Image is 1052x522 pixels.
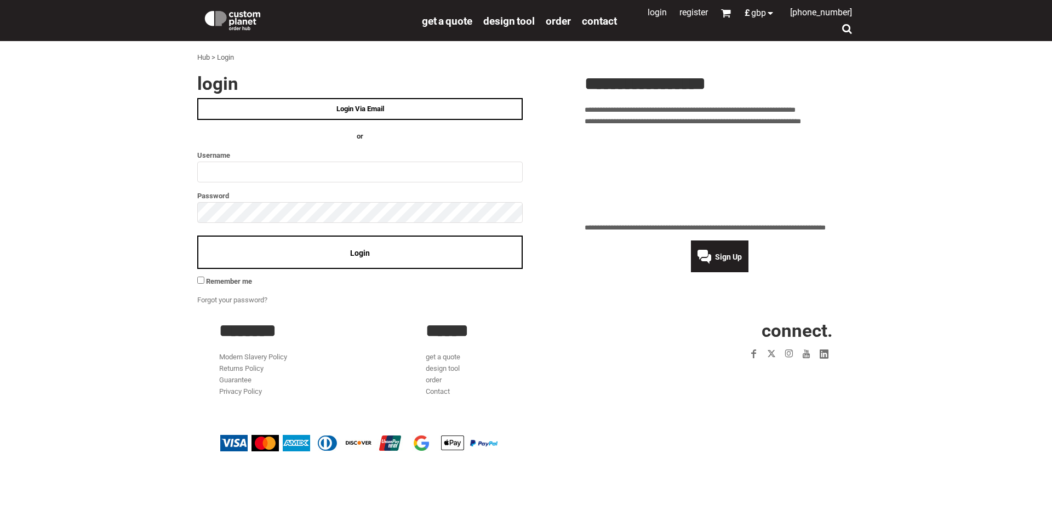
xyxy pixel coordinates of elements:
[745,9,751,18] span: £
[426,353,460,361] a: get a quote
[546,15,571,27] span: order
[439,435,466,451] img: Apple Pay
[679,7,708,18] a: Register
[546,14,571,27] a: order
[197,53,210,61] a: Hub
[715,253,742,261] span: Sign Up
[219,353,287,361] a: Modern Slavery Policy
[206,277,252,285] span: Remember me
[219,364,264,372] a: Returns Policy
[422,14,472,27] a: get a quote
[197,190,523,202] label: Password
[197,149,523,162] label: Username
[283,435,310,451] img: American Express
[408,435,435,451] img: Google Pay
[203,8,262,30] img: Custom Planet
[197,131,523,142] h4: OR
[633,322,833,340] h2: CONNECT.
[648,7,667,18] a: Login
[470,440,498,446] img: PayPal
[197,74,523,93] h2: Login
[585,134,855,216] iframe: Customer reviews powered by Trustpilot
[314,435,341,451] img: Diners Club
[426,376,442,384] a: order
[336,105,384,113] span: Login Via Email
[350,249,370,257] span: Login
[197,98,523,120] a: Login Via Email
[751,9,766,18] span: GBP
[345,435,373,451] img: Discover
[682,369,833,382] iframe: Customer reviews powered by Trustpilot
[197,277,204,284] input: Remember me
[422,15,472,27] span: get a quote
[790,7,852,18] span: [PHONE_NUMBER]
[211,52,215,64] div: >
[220,435,248,451] img: Visa
[219,387,262,395] a: Privacy Policy
[251,435,279,451] img: Mastercard
[483,14,535,27] a: design tool
[376,435,404,451] img: China UnionPay
[426,387,450,395] a: Contact
[426,364,460,372] a: design tool
[219,376,251,384] a: Guarantee
[582,15,617,27] span: Contact
[582,14,617,27] a: Contact
[197,296,267,304] a: Forgot your password?
[483,15,535,27] span: design tool
[217,52,234,64] div: Login
[197,3,416,36] a: Custom Planet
